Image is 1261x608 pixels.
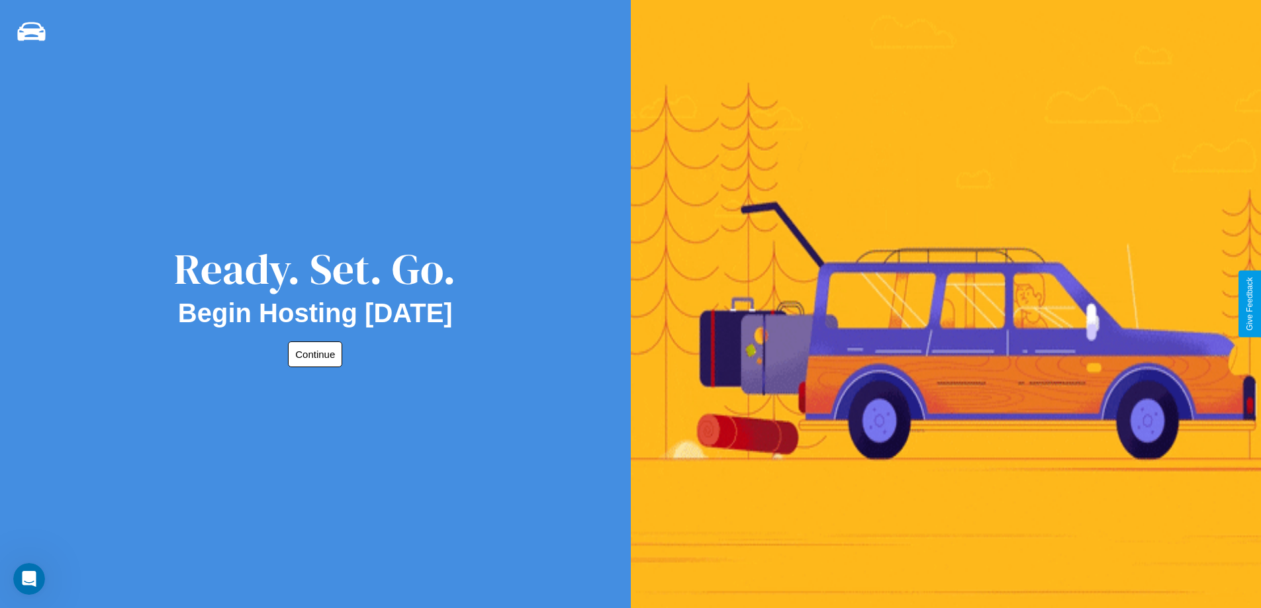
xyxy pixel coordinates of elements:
div: Give Feedback [1245,277,1254,331]
div: Ready. Set. Go. [174,239,456,298]
h2: Begin Hosting [DATE] [178,298,453,328]
iframe: Intercom live chat [13,563,45,595]
button: Continue [288,341,342,367]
